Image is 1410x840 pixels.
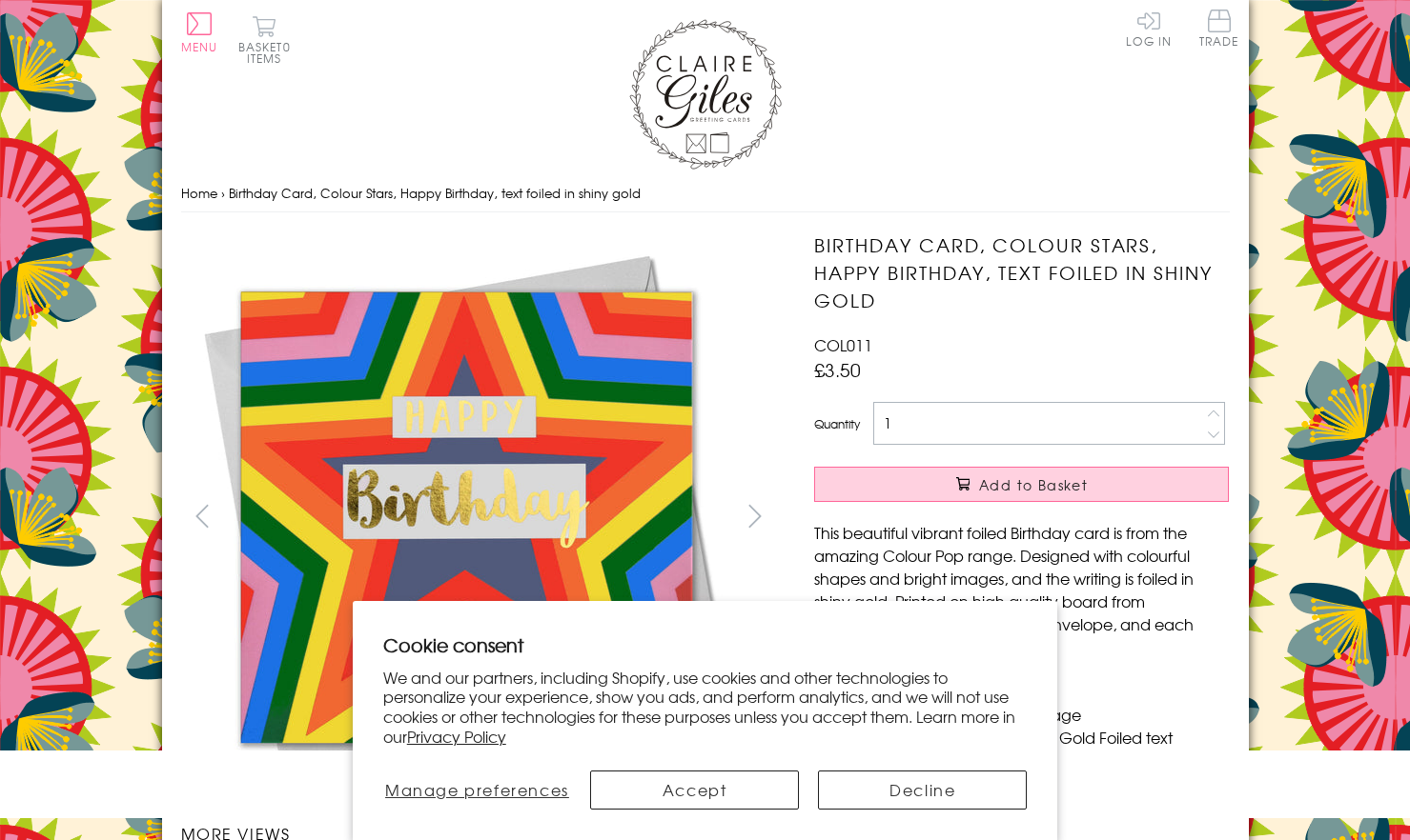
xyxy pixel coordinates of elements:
button: Basket0 items [238,15,291,64]
nav: breadcrumbs [181,174,1230,213]
h2: Cookie consent [383,631,1028,658]
button: next [733,494,776,537]
h1: Birthday Card, Colour Stars, Happy Birthday, text foiled in shiny gold [814,231,1229,313]
button: prev [181,494,224,537]
span: £3.50 [814,356,861,383]
label: Quantity [814,415,860,432]
img: Birthday Card, Colour Stars, Happy Birthday, text foiled in shiny gold [180,231,752,803]
span: COL011 [814,333,872,356]
span: Manage preferences [385,778,569,801]
p: We and our partners, including Shopify, use cookies and other technologies to personalize your ex... [383,668,1028,747]
a: Trade [1199,10,1239,50]
a: Privacy Policy [407,725,506,748]
a: Home [181,184,217,202]
button: Accept [590,770,799,810]
img: Claire Giles Greetings Cards [629,19,782,170]
span: Menu [181,38,218,55]
a: Log In [1126,10,1172,47]
img: Birthday Card, Colour Stars, Happy Birthday, text foiled in shiny gold [776,231,1348,803]
span: Birthday Card, Colour Stars, Happy Birthday, text foiled in shiny gold [229,184,641,202]
span: Add to Basket [979,475,1088,494]
span: › [221,184,225,202]
span: Trade [1199,10,1239,47]
button: Menu [181,12,218,52]
button: Manage preferences [383,770,571,810]
button: Add to Basket [814,467,1229,502]
button: Decline [818,770,1027,810]
span: 0 items [247,38,291,67]
p: This beautiful vibrant foiled Birthday card is from the amazing Colour Pop range. Designed with c... [814,521,1229,658]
